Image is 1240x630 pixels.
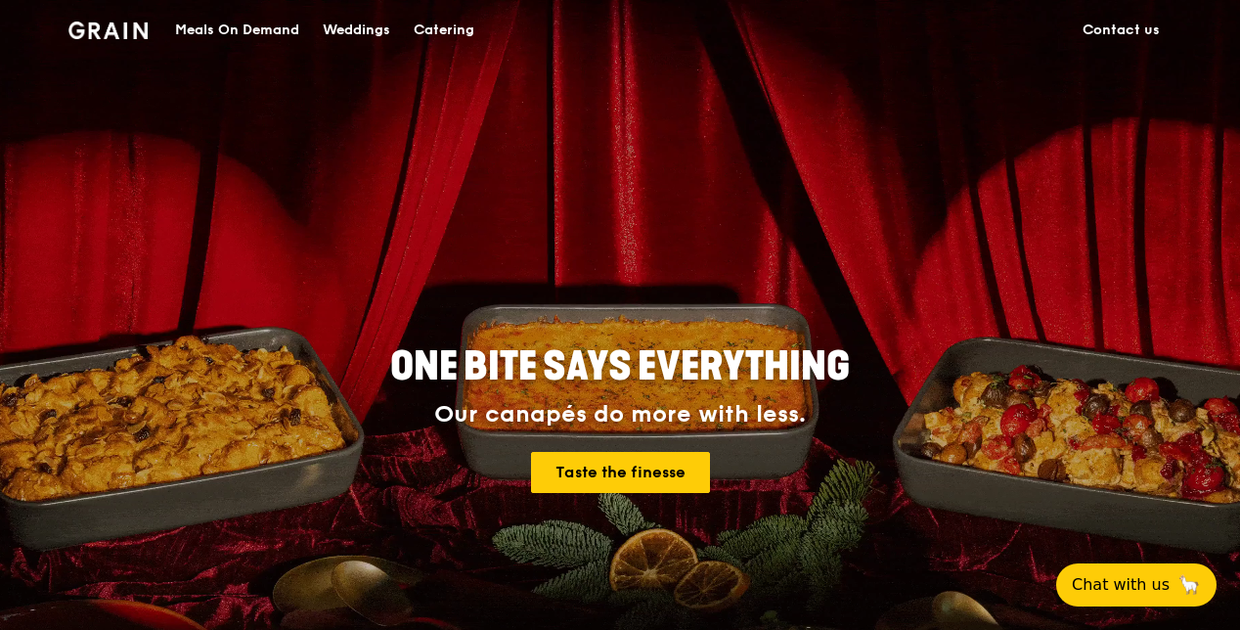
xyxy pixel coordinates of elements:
div: Weddings [323,1,390,60]
a: Weddings [311,1,402,60]
a: Taste the finesse [531,452,710,493]
span: Chat with us [1072,573,1170,597]
button: Chat with us🦙 [1056,563,1217,607]
a: Contact us [1071,1,1172,60]
div: Catering [414,1,474,60]
a: Catering [402,1,486,60]
span: 🦙 [1177,573,1201,597]
div: Meals On Demand [175,1,299,60]
img: Grain [68,22,148,39]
